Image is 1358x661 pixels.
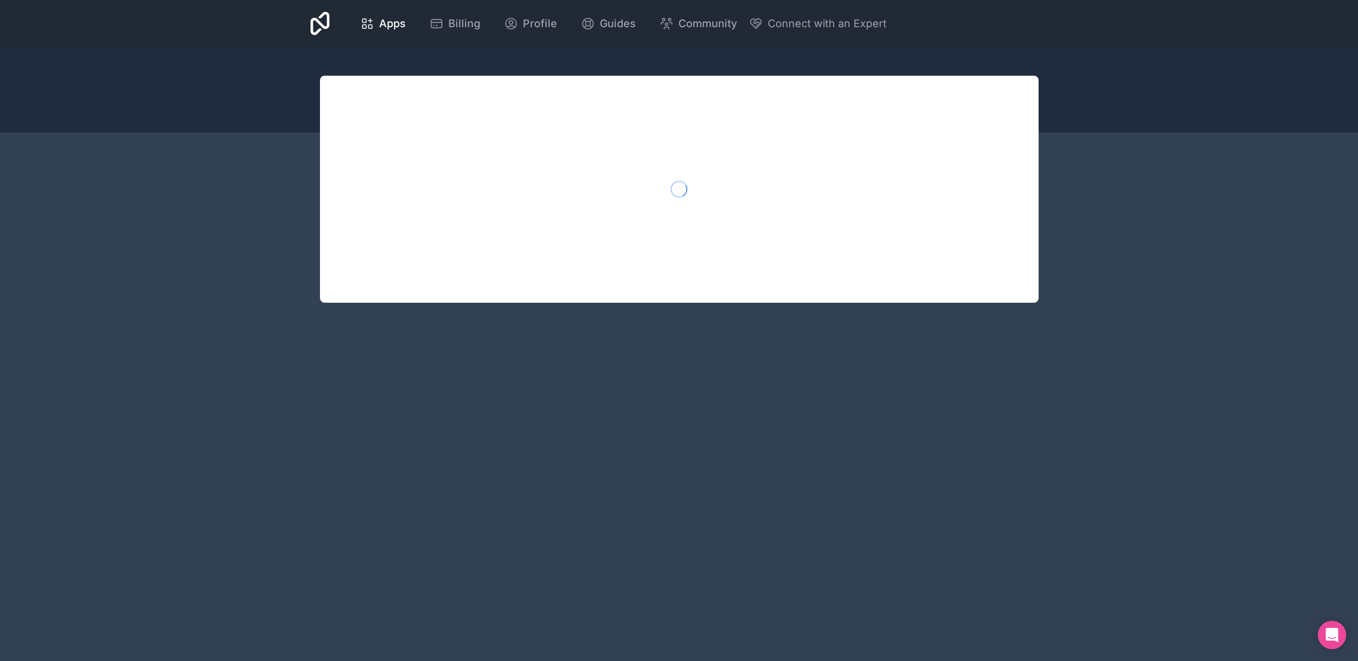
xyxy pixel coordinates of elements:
[600,15,636,32] span: Guides
[571,11,645,37] a: Guides
[379,15,406,32] span: Apps
[1318,621,1346,649] div: Open Intercom Messenger
[678,15,737,32] span: Community
[650,11,746,37] a: Community
[351,11,415,37] a: Apps
[420,11,490,37] a: Billing
[768,15,887,32] span: Connect with an Expert
[523,15,557,32] span: Profile
[749,15,887,32] button: Connect with an Expert
[494,11,567,37] a: Profile
[448,15,480,32] span: Billing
